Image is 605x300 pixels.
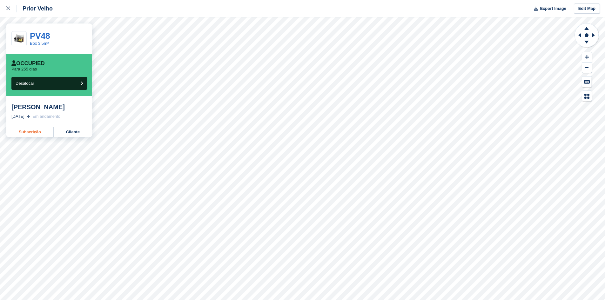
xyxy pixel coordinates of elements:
[582,77,592,87] button: Keyboard Shortcuts
[11,103,87,111] div: [PERSON_NAME]
[11,67,37,72] p: Para 255 dias
[11,60,45,67] div: Occupied
[11,77,87,90] button: Desalocar
[30,41,49,46] a: Box 3.5m²
[16,81,34,86] span: Desalocar
[574,3,600,14] a: Edit Map
[582,52,592,63] button: Zoom In
[32,113,60,120] div: Em andamento
[54,127,92,137] a: Cliente
[582,91,592,101] button: Map Legend
[6,127,54,137] a: Subscrição
[12,33,26,44] img: 35-sqft-unit=%203.2m2.jpg
[30,31,50,41] a: PV48
[11,113,24,120] div: [DATE]
[530,3,566,14] button: Export Image
[27,115,30,118] img: arrow-right-light-icn-cde0832a797a2874e46488d9cf13f60e5c3a73dbe684e267c42b8395dfbc2abf.svg
[540,5,566,12] span: Export Image
[582,63,592,73] button: Zoom Out
[17,5,53,12] div: Prior Velho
